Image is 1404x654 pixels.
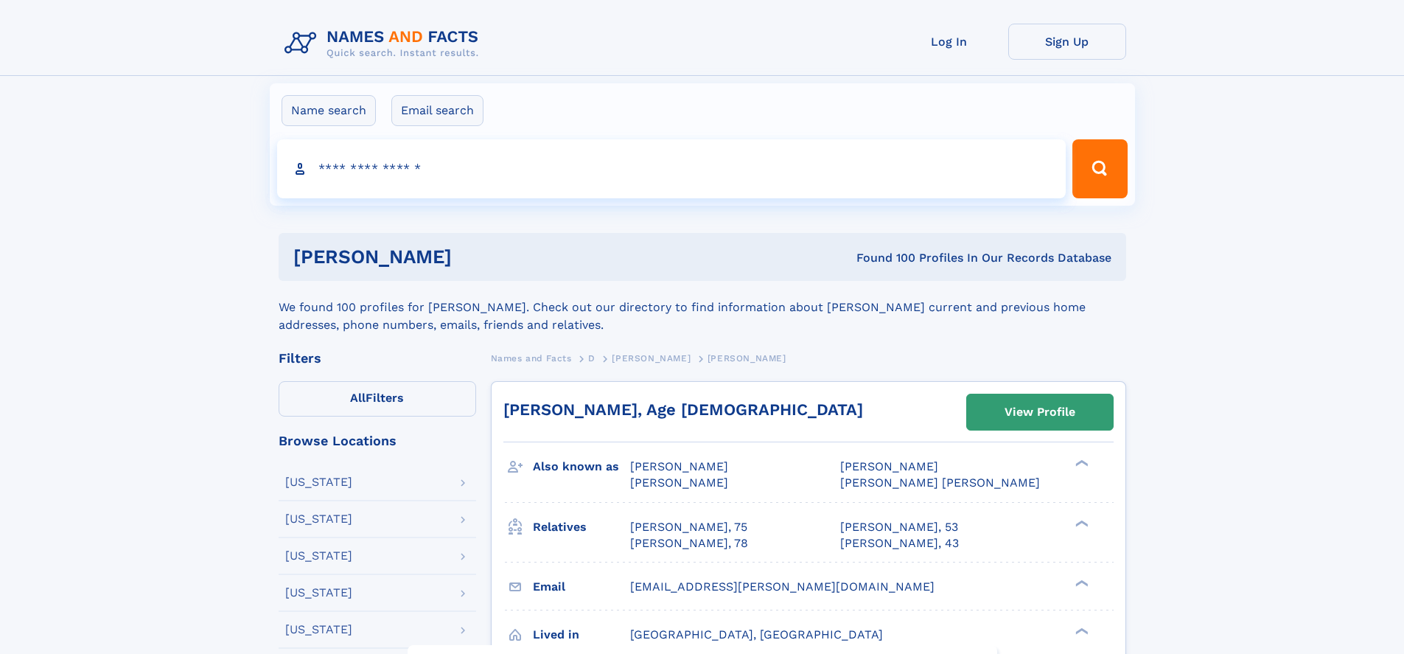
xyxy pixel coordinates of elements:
[890,24,1008,60] a: Log In
[285,624,352,636] div: [US_STATE]
[1072,459,1089,468] div: ❯
[1072,626,1089,636] div: ❯
[840,519,958,535] a: [PERSON_NAME], 53
[630,459,728,473] span: [PERSON_NAME]
[630,535,748,552] a: [PERSON_NAME], 78
[1072,139,1127,198] button: Search Button
[588,353,596,363] span: D
[708,353,786,363] span: [PERSON_NAME]
[279,381,476,417] label: Filters
[840,476,1040,490] span: [PERSON_NAME] [PERSON_NAME]
[630,519,747,535] a: [PERSON_NAME], 75
[533,574,630,599] h3: Email
[533,454,630,479] h3: Also known as
[279,281,1126,334] div: We found 100 profiles for [PERSON_NAME]. Check out our directory to find information about [PERSO...
[491,349,572,367] a: Names and Facts
[1072,578,1089,588] div: ❯
[612,349,691,367] a: [PERSON_NAME]
[282,95,376,126] label: Name search
[279,24,491,63] img: Logo Names and Facts
[279,352,476,365] div: Filters
[503,400,863,419] a: [PERSON_NAME], Age [DEMOGRAPHIC_DATA]
[285,513,352,525] div: [US_STATE]
[630,580,935,594] span: [EMAIL_ADDRESS][PERSON_NAME][DOMAIN_NAME]
[533,622,630,647] h3: Lived in
[350,391,366,405] span: All
[588,349,596,367] a: D
[840,459,938,473] span: [PERSON_NAME]
[533,515,630,540] h3: Relatives
[285,476,352,488] div: [US_STATE]
[1072,518,1089,528] div: ❯
[654,250,1111,266] div: Found 100 Profiles In Our Records Database
[630,476,728,490] span: [PERSON_NAME]
[612,353,691,363] span: [PERSON_NAME]
[285,587,352,599] div: [US_STATE]
[391,95,483,126] label: Email search
[279,434,476,448] div: Browse Locations
[630,627,883,641] span: [GEOGRAPHIC_DATA], [GEOGRAPHIC_DATA]
[967,394,1113,430] a: View Profile
[277,139,1066,198] input: search input
[840,535,959,552] a: [PERSON_NAME], 43
[293,248,654,266] h1: [PERSON_NAME]
[1008,24,1126,60] a: Sign Up
[285,550,352,562] div: [US_STATE]
[1005,395,1075,429] div: View Profile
